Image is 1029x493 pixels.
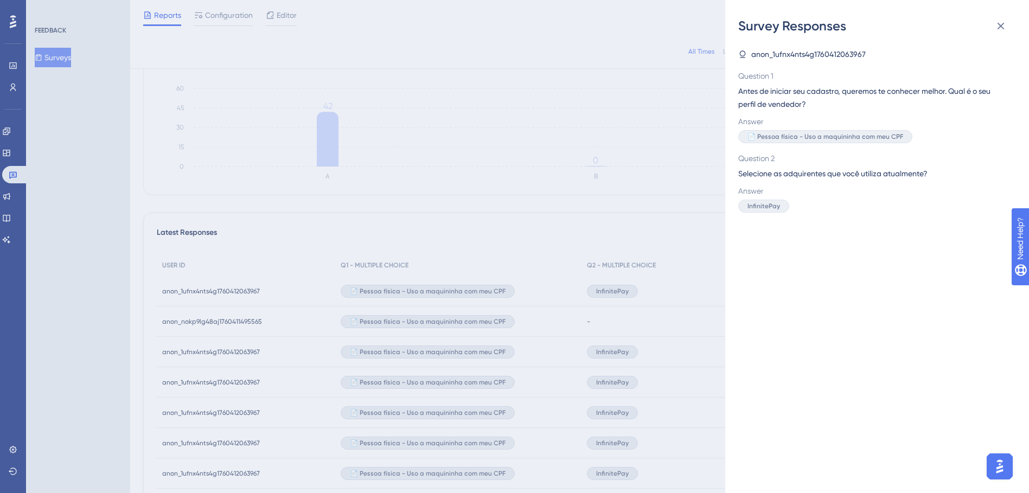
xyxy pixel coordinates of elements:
[25,3,68,16] span: Need Help?
[738,167,1007,180] span: Selecione as adquirentes que você utiliza atualmente?
[983,450,1016,483] iframe: UserGuiding AI Assistant Launcher
[747,132,903,141] span: 📄 Pessoa física - Uso a maquininha com meu CPF
[738,152,1007,165] span: Question 2
[738,85,1007,111] span: Antes de iniciar seu cadastro, queremos te conhecer melhor. Qual é o seu perfil de vendedor?
[738,69,1007,82] span: Question 1
[751,48,866,61] span: anon_1ufnx4nts4g1760412063967
[747,202,780,210] span: InfinitePay
[738,115,1007,128] span: Answer
[738,184,1007,197] span: Answer
[738,17,1016,35] div: Survey Responses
